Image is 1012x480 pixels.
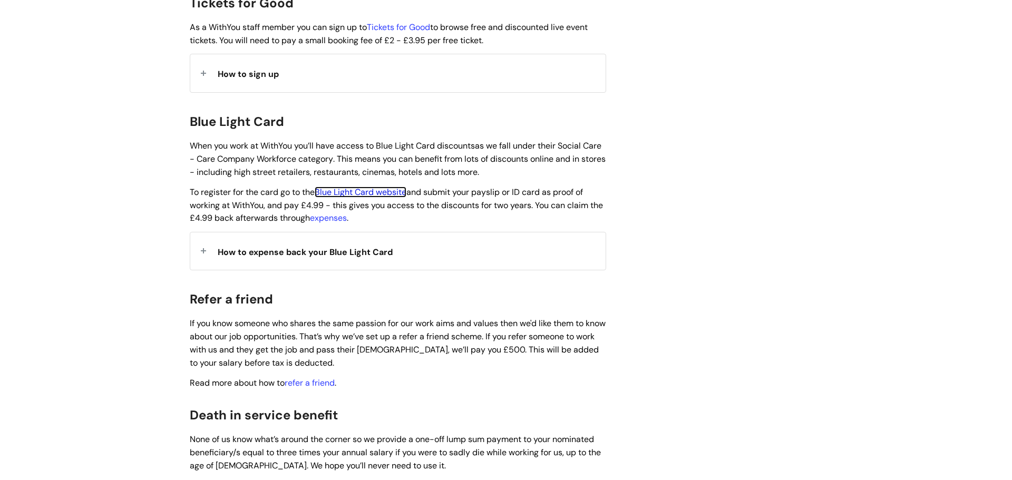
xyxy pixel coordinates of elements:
[310,212,347,223] a: expenses
[190,291,273,307] span: Refer a friend
[190,377,336,388] span: Read more about how to .
[190,22,588,46] span: As a WithYou staff member you can sign up to to browse free and discounted live event tickets. Yo...
[190,140,606,178] span: When you work at WithYou you’ll have access to Blue Light Card discounts . This means you can ben...
[367,22,430,33] a: Tickets for Good
[190,187,603,224] span: To register for the card go to the and submit your payslip or ID card as proof of working at With...
[190,140,601,164] span: as we fall under their Social Care - Care Company Workforce category
[315,187,406,198] a: Blue Light Card website
[190,318,606,368] span: If you know someone who shares the same passion for our work aims and values then we'd like them ...
[285,377,335,388] a: refer a friend
[218,68,279,80] span: How to sign up
[190,434,601,471] span: None of us know what’s around the corner so we provide a one-off lump sum payment to your nominat...
[190,407,338,423] span: Death in service benefit
[190,113,284,130] span: Blue Light Card
[218,247,393,258] span: How to expense back your Blue Light Card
